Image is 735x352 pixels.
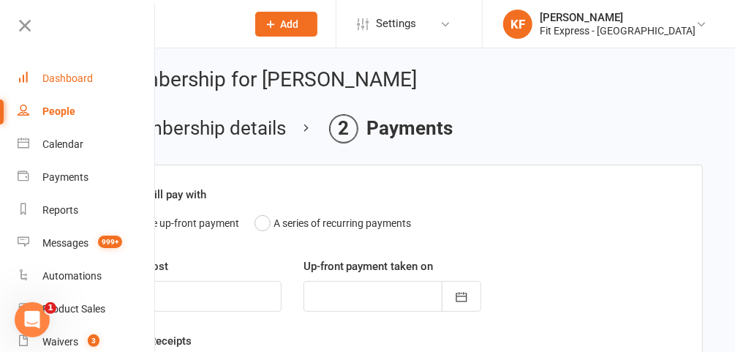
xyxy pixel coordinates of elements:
li: Membership details [82,115,286,143]
input: Search... [86,14,236,34]
a: Product Sales [18,293,156,326]
a: Dashboard [18,62,156,95]
div: Messages [42,237,88,249]
h2: Add Membership for [PERSON_NAME] [70,69,715,91]
div: Product Sales [42,303,105,315]
button: Add [255,12,317,37]
span: Add [281,18,299,30]
span: Settings [376,7,416,40]
div: [PERSON_NAME] [540,11,696,24]
a: Calendar [18,128,156,161]
iframe: Intercom live chat [15,302,50,337]
div: Calendar [42,138,83,150]
div: Dashboard [42,72,93,84]
span: 1 [45,302,56,314]
div: Payments [42,171,88,183]
button: A single up-front payment [103,209,239,237]
div: Waivers [42,336,78,348]
span: 999+ [98,236,122,248]
div: People [42,105,75,117]
div: Fit Express - [GEOGRAPHIC_DATA] [540,24,696,37]
a: Payments [18,161,156,194]
span: 3 [88,334,99,347]
div: Automations [42,270,102,282]
a: Automations [18,260,156,293]
div: Reports [42,204,78,216]
label: Up-front payment taken on [304,258,434,275]
div: KF [503,10,532,39]
a: Reports [18,194,156,227]
a: People [18,95,156,128]
button: A series of recurring payments [255,209,411,237]
a: Messages 999+ [18,227,156,260]
li: Payments [330,115,453,143]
